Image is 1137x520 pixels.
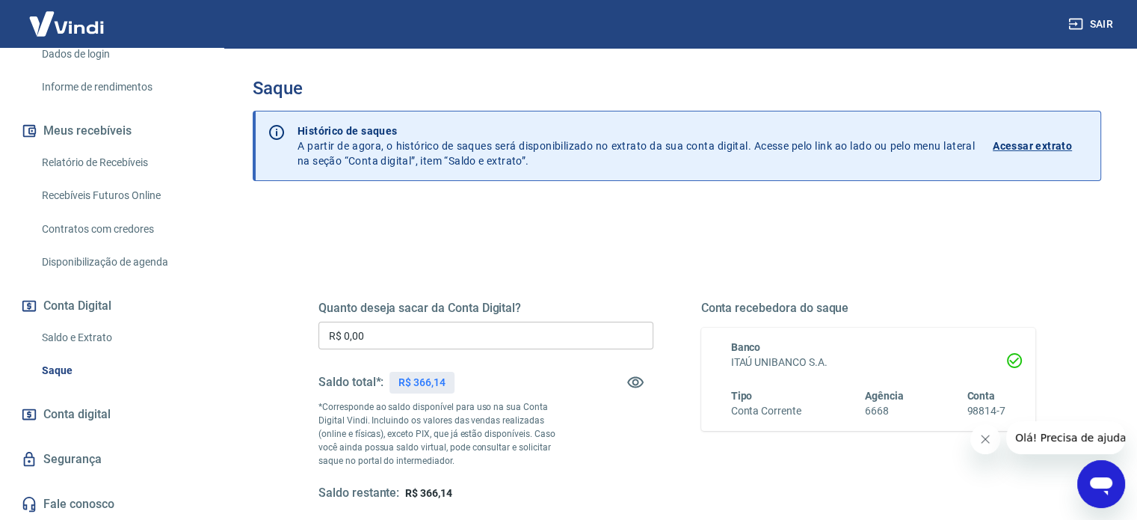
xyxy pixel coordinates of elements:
[36,214,206,245] a: Contratos com credores
[405,487,452,499] span: R$ 366,14
[36,147,206,178] a: Relatório de Recebíveis
[967,390,995,402] span: Conta
[43,404,111,425] span: Conta digital
[993,123,1088,168] a: Acessar extrato
[993,138,1072,153] p: Acessar extrato
[298,123,975,138] p: Histórico de saques
[318,400,570,468] p: *Corresponde ao saldo disponível para uso na sua Conta Digital Vindi. Incluindo os valores das ve...
[865,403,904,419] h6: 6668
[731,341,761,353] span: Banco
[318,486,399,501] h5: Saldo restante:
[318,301,653,316] h5: Quanto deseja sacar da Conta Digital?
[18,398,206,431] a: Conta digital
[36,180,206,211] a: Recebíveis Futuros Online
[398,375,446,391] p: R$ 366,14
[18,1,115,46] img: Vindi
[9,10,126,22] span: Olá! Precisa de ajuda?
[36,72,206,103] a: Informe de rendimentos
[36,247,206,278] a: Disponibilização de agenda
[1077,460,1125,508] iframe: Botão para abrir a janela de mensagens
[865,390,904,402] span: Agência
[18,114,206,147] button: Meus recebíveis
[731,403,801,419] h6: Conta Corrente
[253,78,1101,99] h3: Saque
[318,375,383,390] h5: Saldo total*:
[18,443,206,476] a: Segurança
[1006,421,1125,454] iframe: Mensagem da empresa
[36,39,206,70] a: Dados de login
[1065,10,1119,38] button: Sair
[970,424,1000,454] iframe: Fechar mensagem
[731,355,1006,370] h6: ITAÚ UNIBANCO S.A.
[731,390,753,402] span: Tipo
[36,322,206,353] a: Saldo e Extrato
[36,355,206,386] a: Saque
[967,403,1005,419] h6: 98814-7
[701,301,1036,316] h5: Conta recebedora do saque
[298,123,975,168] p: A partir de agora, o histórico de saques será disponibilizado no extrato da sua conta digital. Ac...
[18,290,206,322] button: Conta Digital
